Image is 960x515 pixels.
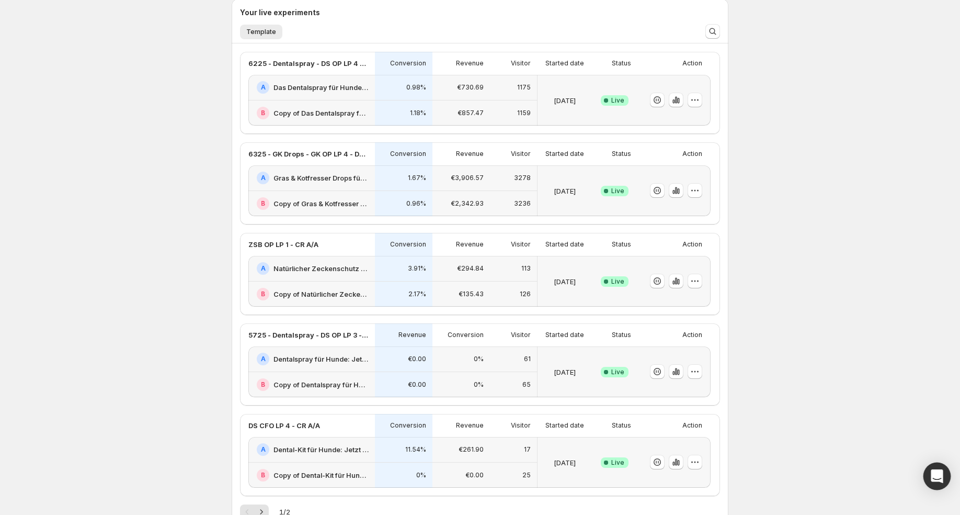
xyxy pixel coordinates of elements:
[554,95,576,106] p: [DATE]
[261,290,265,298] h2: B
[273,444,369,455] h2: Dental-Kit für Hunde: Jetzt unschlagbaren Neukunden Deal sichern!
[611,277,624,286] span: Live
[514,199,531,208] p: 3236
[248,239,318,250] p: ZSB OP LP 1 - CR A/A
[261,471,265,479] h2: B
[248,58,369,69] p: 6225 - Dentalspray - DS OP LP 4 - Offer - (1,3,6) vs. (CFO)
[459,445,484,454] p: €261.90
[273,173,369,183] h2: Gras & Kotfresser Drops für Hunde: Jetzt Neukunden Deal sichern!-v1
[524,355,531,363] p: 61
[522,380,531,389] p: 65
[273,198,369,209] h2: Copy of Gras & Kotfresser Drops für Hunde: Jetzt Neukunden Deal sichern!-v1
[554,276,576,287] p: [DATE]
[545,331,584,339] p: Started date
[465,471,484,479] p: €0.00
[611,96,624,105] span: Live
[390,240,426,249] p: Conversion
[511,59,531,68] p: Visitor
[458,109,484,117] p: €857.47
[511,150,531,158] p: Visitor
[390,150,426,158] p: Conversion
[474,380,484,389] p: 0%
[554,186,576,196] p: [DATE]
[682,150,702,158] p: Action
[261,109,265,117] h2: B
[408,174,426,182] p: 1.67%
[545,240,584,249] p: Started date
[612,150,631,158] p: Status
[682,59,702,68] p: Action
[406,199,426,208] p: 0.96%
[408,290,426,298] p: 2.17%
[612,240,631,249] p: Status
[474,355,484,363] p: 0%
[408,355,426,363] p: €0.00
[545,150,584,158] p: Started date
[273,108,369,118] h2: Copy of Das Dentalspray für Hunde: Jetzt Neukunden Deal sichern!-v1
[416,471,426,479] p: 0%
[261,174,266,182] h2: A
[261,380,265,389] h2: B
[273,379,369,390] h2: Copy of Dentalspray für Hunde: Jetzt Neukunden Deal sichern!
[611,368,624,376] span: Live
[611,458,624,467] span: Live
[545,421,584,430] p: Started date
[456,421,484,430] p: Revenue
[522,471,531,479] p: 25
[398,331,426,339] p: Revenue
[261,445,266,454] h2: A
[451,174,484,182] p: €3,906.57
[406,83,426,92] p: 0.98%
[273,470,369,480] h2: Copy of Dental-Kit für Hunde: Jetzt unschlagbaren Neukunden Deal sichern!
[923,463,951,490] div: Open Intercom Messenger
[682,331,702,339] p: Action
[457,264,484,273] p: €294.84
[517,83,531,92] p: 1175
[456,59,484,68] p: Revenue
[612,331,631,339] p: Status
[514,174,531,182] p: 3278
[520,290,531,298] p: 126
[405,445,426,454] p: 11.54%
[451,199,484,208] p: €2,342.93
[390,59,426,68] p: Conversion
[273,289,369,299] h2: Copy of Natürlicher Zeckenschutz für Hunde: Jetzt Neukunden Deal sichern!
[248,420,320,431] p: DS CFO LP 4 - CR A/A
[511,240,531,249] p: Visitor
[705,24,720,39] button: Search and filter results
[682,421,702,430] p: Action
[448,331,484,339] p: Conversion
[273,82,369,93] h2: Das Dentalspray für Hunde: Jetzt Neukunden Deal sichern!-v1
[261,199,265,208] h2: B
[273,263,369,274] h2: Natürlicher Zeckenschutz für Hunde: Jetzt Neukunden Deal sichern!
[612,59,631,68] p: Status
[459,290,484,298] p: €135.43
[456,240,484,249] p: Revenue
[682,240,702,249] p: Action
[545,59,584,68] p: Started date
[390,421,426,430] p: Conversion
[554,367,576,377] p: [DATE]
[246,28,276,36] span: Template
[408,380,426,389] p: €0.00
[554,457,576,468] p: [DATE]
[273,354,369,364] h2: Dentalspray für Hunde: Jetzt Neukunden Deal sichern!
[524,445,531,454] p: 17
[410,109,426,117] p: 1.18%
[408,264,426,273] p: 3.91%
[456,150,484,158] p: Revenue
[248,149,369,159] p: 6325 - GK Drops - GK OP LP 4 - Design - (1,3,6) vs. (CFO)
[611,187,624,195] span: Live
[521,264,531,273] p: 113
[511,331,531,339] p: Visitor
[511,421,531,430] p: Visitor
[457,83,484,92] p: €730.69
[261,264,266,273] h2: A
[612,421,631,430] p: Status
[517,109,531,117] p: 1159
[248,330,369,340] p: 5725 - Dentalspray - DS OP LP 3 - kleine offer box mobil
[261,83,266,92] h2: A
[240,7,320,18] h3: Your live experiments
[261,355,266,363] h2: A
